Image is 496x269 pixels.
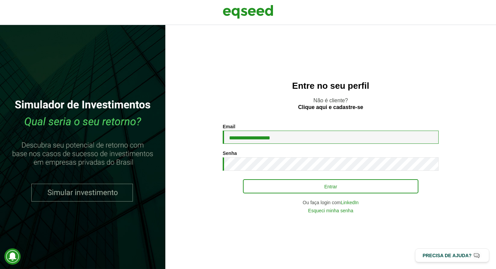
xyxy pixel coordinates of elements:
label: Email [223,124,235,129]
a: LinkedIn [341,200,359,205]
h2: Entre no seu perfil [179,81,483,91]
img: EqSeed Logo [223,3,273,20]
p: Não é cliente? [179,97,483,110]
div: Ou faça login com [223,200,439,205]
button: Entrar [243,179,418,193]
label: Senha [223,151,237,156]
a: Esqueci minha senha [308,208,353,213]
a: Clique aqui e cadastre-se [298,105,363,110]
